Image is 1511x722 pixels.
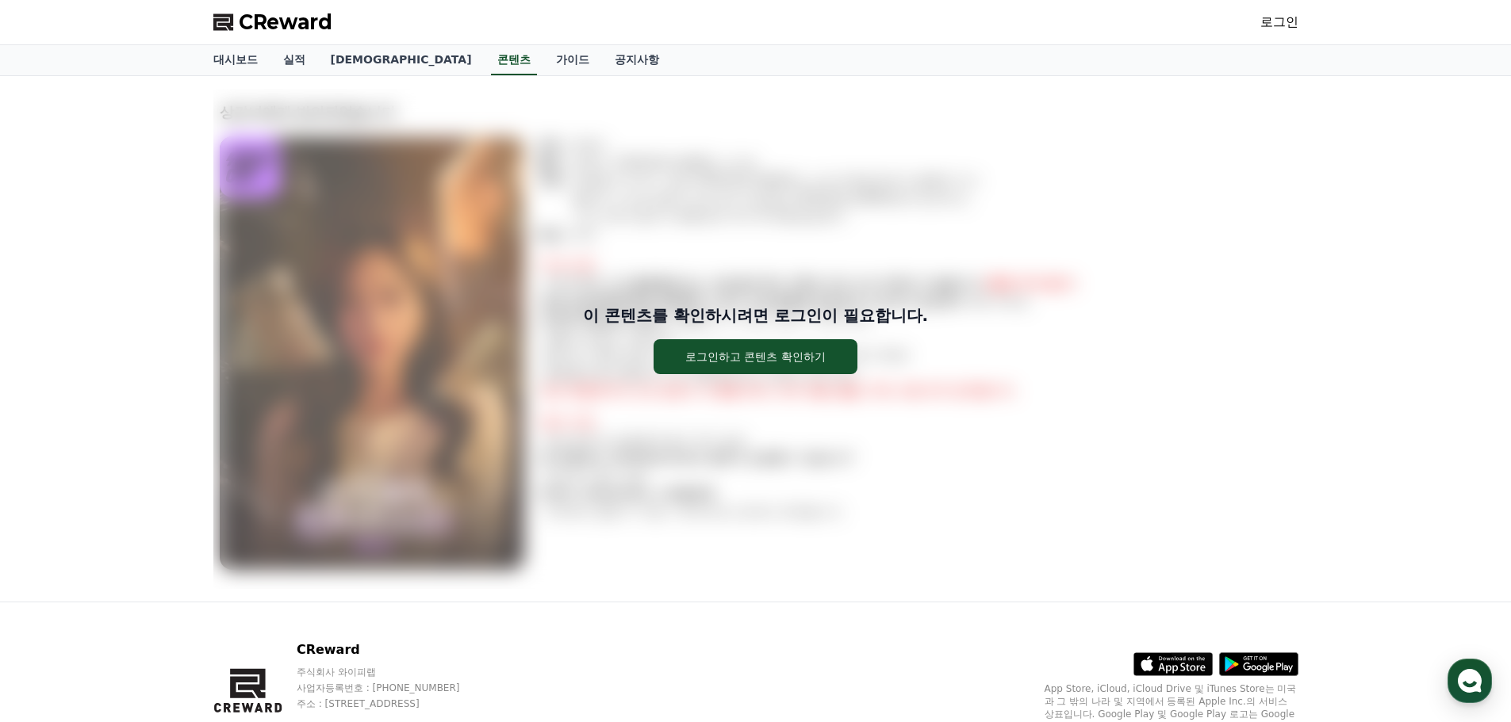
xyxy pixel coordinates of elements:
[685,349,826,365] div: 로그인하고 콘텐츠 확인하기
[297,666,490,678] p: 주식회사 와이피랩
[145,527,164,540] span: 대화
[213,10,332,35] a: CReward
[1260,13,1298,32] a: 로그인
[5,502,105,542] a: 홈
[297,640,490,659] p: CReward
[245,526,264,539] span: 설정
[270,45,318,75] a: 실적
[201,45,270,75] a: 대시보드
[239,10,332,35] span: CReward
[205,502,305,542] a: 설정
[491,45,537,75] a: 콘텐츠
[297,682,490,694] p: 사업자등록번호 : [PHONE_NUMBER]
[50,526,59,539] span: 홈
[654,339,857,374] button: 로그인하고 콘텐츠 확인하기
[583,304,928,327] p: 이 콘텐츠를 확인하시려면 로그인이 필요합니다.
[297,697,490,710] p: 주소 : [STREET_ADDRESS]
[602,45,672,75] a: 공지사항
[318,45,485,75] a: [DEMOGRAPHIC_DATA]
[543,45,602,75] a: 가이드
[105,502,205,542] a: 대화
